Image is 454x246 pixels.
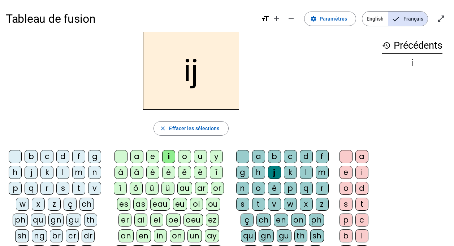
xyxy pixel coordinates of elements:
[161,182,174,195] div: ü
[146,182,159,195] div: û
[169,124,219,133] span: Effacer les sélections
[146,166,159,179] div: è
[48,214,64,227] div: gn
[252,182,265,195] div: o
[84,214,97,227] div: th
[40,182,53,195] div: r
[241,229,256,242] div: qu
[268,182,281,195] div: é
[162,166,175,179] div: é
[362,11,428,26] mat-button-toggle-group: Language selection
[31,214,46,227] div: qu
[133,198,147,211] div: as
[210,150,223,163] div: y
[355,166,368,179] div: i
[118,214,131,227] div: er
[9,182,22,195] div: p
[72,166,85,179] div: m
[269,12,284,26] button: Augmenter la taille de la police
[388,12,428,26] span: Français
[170,229,185,242] div: on
[25,150,38,163] div: b
[340,214,353,227] div: p
[177,182,192,195] div: au
[340,229,353,242] div: b
[56,182,69,195] div: s
[205,229,219,242] div: ay
[294,229,307,242] div: th
[187,229,202,242] div: un
[241,214,254,227] div: ç
[316,182,329,195] div: r
[300,150,313,163] div: d
[300,166,313,179] div: l
[150,198,170,211] div: eau
[40,166,53,179] div: k
[194,150,207,163] div: u
[300,198,313,211] div: x
[274,214,288,227] div: en
[382,38,442,54] h3: Précédents
[272,14,281,23] mat-icon: add
[178,166,191,179] div: ê
[284,198,297,211] div: w
[236,182,249,195] div: n
[190,198,203,211] div: oi
[211,182,224,195] div: or
[291,214,306,227] div: on
[236,166,249,179] div: g
[88,182,101,195] div: v
[382,41,391,50] mat-icon: history
[130,150,143,163] div: a
[130,166,143,179] div: â
[162,150,175,163] div: i
[259,229,274,242] div: gn
[114,166,127,179] div: à
[382,59,442,67] div: i
[206,214,219,227] div: ez
[72,182,85,195] div: t
[79,198,94,211] div: ch
[355,214,368,227] div: c
[137,229,151,242] div: en
[72,150,85,163] div: f
[194,166,207,179] div: ë
[316,150,329,163] div: f
[340,182,353,195] div: o
[310,16,317,22] mat-icon: settings
[434,12,448,26] button: Entrer en plein écran
[66,229,79,242] div: cr
[256,214,271,227] div: ch
[261,14,269,23] mat-icon: format_size
[50,229,63,242] div: br
[316,198,329,211] div: z
[355,198,368,211] div: t
[82,229,95,242] div: dr
[355,229,368,242] div: l
[146,150,159,163] div: e
[32,229,47,242] div: ng
[340,198,353,211] div: s
[114,182,127,195] div: ï
[6,7,255,30] h1: Tableau de fusion
[309,214,324,227] div: ph
[160,125,166,132] mat-icon: close
[355,182,368,195] div: d
[287,14,295,23] mat-icon: remove
[362,12,388,26] span: English
[284,166,297,179] div: k
[117,198,130,211] div: es
[134,214,147,227] div: ai
[88,166,101,179] div: n
[56,150,69,163] div: d
[16,198,29,211] div: w
[9,166,22,179] div: h
[183,214,203,227] div: oeu
[284,182,297,195] div: p
[268,150,281,163] div: b
[252,166,265,179] div: h
[320,14,347,23] span: Paramètres
[355,150,368,163] div: a
[88,150,101,163] div: g
[437,14,445,23] mat-icon: open_in_full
